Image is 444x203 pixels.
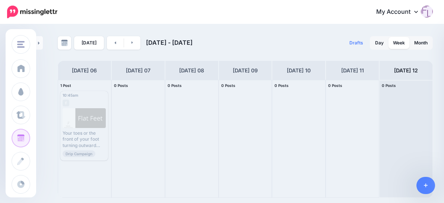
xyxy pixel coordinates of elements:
[146,39,193,46] span: [DATE] - [DATE]
[345,36,368,50] a: Drafts
[7,6,57,18] img: Missinglettr
[63,93,78,97] span: 10:45am
[168,83,182,88] span: 0 Posts
[275,83,289,88] span: 0 Posts
[63,150,95,157] span: Drip Campaign
[63,130,106,149] div: Your toes or the front of your foot turning outward may be a symptom of [MEDICAL_DATA] Read more ...
[341,66,364,75] h4: [DATE] 11
[114,83,128,88] span: 0 Posts
[349,41,363,45] span: Drafts
[287,66,311,75] h4: [DATE] 10
[394,66,418,75] h4: [DATE] 12
[221,83,235,88] span: 0 Posts
[371,37,388,49] a: Day
[369,3,433,21] a: My Account
[60,83,71,88] span: 1 Post
[17,41,25,48] img: menu.png
[63,100,69,106] img: facebook-grey-square.png
[410,37,432,49] a: Month
[61,40,68,46] img: calendar-grey-darker.png
[382,83,396,88] span: 0 Posts
[126,66,150,75] h4: [DATE] 07
[233,66,258,75] h4: [DATE] 09
[388,37,409,49] a: Week
[72,66,97,75] h4: [DATE] 06
[179,66,204,75] h4: [DATE] 08
[74,36,104,50] a: [DATE]
[328,83,342,88] span: 0 Posts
